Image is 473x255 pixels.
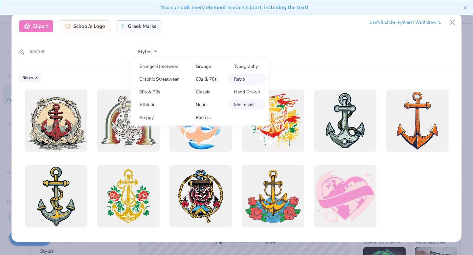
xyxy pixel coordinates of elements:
[133,61,185,72] a: Grunge Streetwear
[228,87,266,97] a: Hand Drawn
[190,74,223,85] a: 60s & 70s
[228,99,266,110] a: Minimalist
[228,74,266,85] a: Retro
[5,4,463,11] div: You can edit every element in each clipart, including the text!
[131,45,165,58] button: Styles
[463,4,468,11] button: close
[19,45,124,57] input: Search by name
[190,61,223,72] a: Grunge
[60,20,110,32] div: School's Logo
[19,20,53,32] div: Clipart
[190,99,223,110] a: Neon
[19,73,42,82] div: Retro
[133,87,185,97] a: 80s & 90s
[370,17,441,28] div: Can’t find the right art? We’ll draw it.
[228,61,266,72] a: Typography
[133,74,185,85] a: Graphic Streetwear
[190,112,223,123] a: Pastels
[446,16,459,29] button: Close
[133,112,185,123] a: Preppy
[190,87,223,97] a: Classic
[133,99,185,110] a: Athletic
[131,58,269,126] div: Styles
[117,20,162,32] div: Greek Marks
